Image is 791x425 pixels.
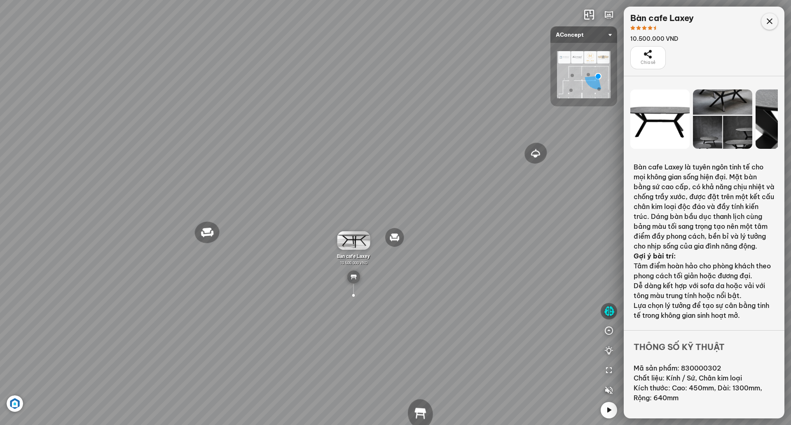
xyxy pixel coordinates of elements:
span: star [653,26,658,31]
li: Dễ dàng kết hợp với sofa da hoặc vải với tông màu trung tính hoặc nổi bật. [634,281,775,301]
span: star [630,26,635,31]
span: star [636,26,641,31]
img: B_n_cafe_Laxey_4XGWNAEYRY6G.gif [337,231,370,250]
img: table_YREKD739JCN6.svg [347,270,360,284]
div: 10.500.000 VND [630,35,694,43]
img: AConcept_CTMHTJT2R6E4.png [557,51,611,98]
li: Lựa chọn lý tưởng để tạo sự cân bằng tinh tế trong không gian sinh hoạt mở. [634,301,775,320]
li: Chất liệu: Kính / Sứ, Chân kim loại [634,373,775,383]
div: Bàn cafe Laxey [630,13,694,23]
span: Chia sẻ [641,59,655,66]
img: Artboard_6_4x_1_F4RHW9YJWHU.jpg [7,395,23,412]
span: AConcept [556,26,612,43]
span: star [642,26,647,31]
p: Bàn cafe Laxey là tuyên ngôn tinh tế cho mọi không gian sống hiện đại. Mặt bàn bằng sứ cao cấp, c... [634,162,775,251]
strong: Gợi ý bài trí: [634,252,676,260]
li: Kích thước: Cao: 450mm, Dài: 1300mm, Rộng: 640mm [634,383,775,403]
span: Bàn cafe Laxey [337,253,370,259]
div: Thông số kỹ thuật [624,330,784,353]
li: Tâm điểm hoàn hảo cho phòng khách theo phong cách tối giản hoặc đương đại. [634,261,775,281]
li: Mã sản phẩm: 830000302 [634,363,775,373]
span: star [648,26,653,31]
span: 10.500.000 VND [340,260,367,265]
